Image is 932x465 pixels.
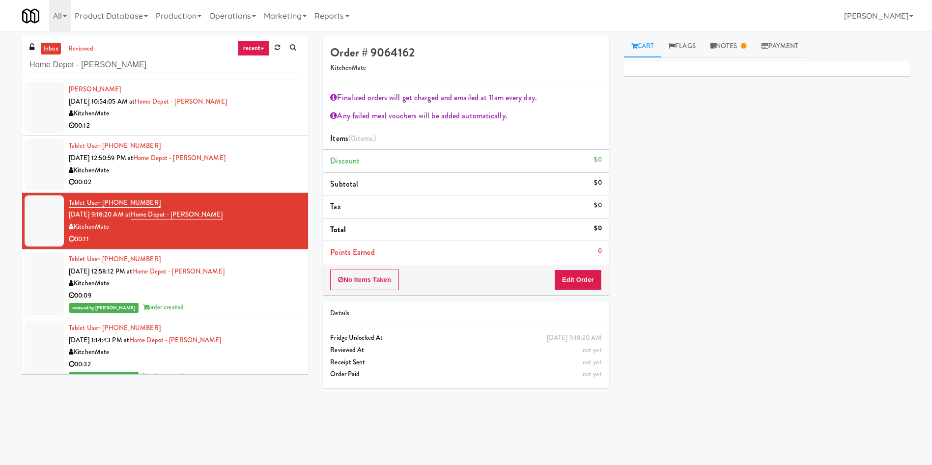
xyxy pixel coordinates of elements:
[29,56,301,74] input: Search vision orders
[594,222,601,235] div: $0
[330,356,601,369] div: Receipt Sent
[69,153,133,163] span: [DATE] 12:50:59 PM at
[330,246,374,258] span: Points Earned
[69,233,301,246] div: 00:11
[356,133,373,144] ng-pluralize: items
[330,109,601,123] div: Any failed meal vouchers will be added automatically.
[624,35,662,57] a: Cart
[22,136,308,192] li: Tablet User· [PHONE_NUMBER][DATE] 12:50:59 PM atHome Depot - [PERSON_NAME]KitchenMate00:02
[330,46,601,59] h4: Order # 9064162
[583,345,602,355] span: not yet
[143,371,184,381] span: order created
[69,176,301,189] div: 00:02
[583,357,602,367] span: not yet
[69,372,139,382] span: reviewed by [PERSON_NAME]
[69,141,161,150] a: Tablet User· [PHONE_NUMBER]
[69,198,161,208] a: Tablet User· [PHONE_NUMBER]
[129,335,222,345] a: Home Depot - [PERSON_NAME]
[330,224,346,235] span: Total
[69,254,161,264] a: Tablet User· [PHONE_NUMBER]
[69,335,129,345] span: [DATE] 1:14:43 PM at
[99,323,161,332] span: · [PHONE_NUMBER]
[99,141,161,150] span: · [PHONE_NUMBER]
[661,35,703,57] a: Flags
[22,249,308,318] li: Tablet User· [PHONE_NUMBER][DATE] 12:58:12 PM atHome Depot - [PERSON_NAME]KitchenMate00:09reviewe...
[133,153,226,163] a: Home Depot - [PERSON_NAME]
[554,270,602,290] button: Edit Order
[22,80,308,136] li: [PERSON_NAME][DATE] 10:54:05 AM atHome Depot - [PERSON_NAME]KitchenMate00:12
[598,245,602,257] div: 0
[330,133,375,144] span: Items
[330,64,601,72] h5: KitchenMate
[41,43,61,55] a: inbox
[330,155,360,166] span: Discount
[132,267,225,276] a: Home Depot - [PERSON_NAME]
[348,133,376,144] span: (0 )
[69,290,301,302] div: 00:09
[135,97,227,106] a: Home Depot - [PERSON_NAME]
[99,254,161,264] span: · [PHONE_NUMBER]
[22,193,308,249] li: Tablet User· [PHONE_NUMBER][DATE] 9:18:20 AM atHome Depot - [PERSON_NAME]KitchenMate00:11
[131,210,223,219] a: Home Depot - [PERSON_NAME]
[69,97,135,106] span: [DATE] 10:54:05 AM at
[69,164,301,177] div: KitchenMate
[69,358,301,371] div: 00:32
[330,201,340,212] span: Tax
[594,177,601,189] div: $0
[330,332,601,344] div: Fridge Unlocked At
[330,90,601,105] div: Finalized orders will get charged and emailed at 11am every day.
[703,35,754,57] a: Notes
[547,332,602,344] div: [DATE] 9:18:20 AM
[69,221,301,233] div: KitchenMate
[22,318,308,386] li: Tablet User· [PHONE_NUMBER][DATE] 1:14:43 PM atHome Depot - [PERSON_NAME]KitchenMate00:32reviewed...
[330,270,399,290] button: No Items Taken
[330,178,358,190] span: Subtotal
[69,267,132,276] span: [DATE] 12:58:12 PM at
[238,40,270,56] a: recent
[143,302,184,312] span: order created
[69,120,301,132] div: 00:12
[22,7,39,25] img: Micromart
[69,323,161,332] a: Tablet User· [PHONE_NUMBER]
[69,277,301,290] div: KitchenMate
[69,210,131,219] span: [DATE] 9:18:20 AM at
[69,84,121,94] a: [PERSON_NAME]
[69,303,139,313] span: reviewed by [PERSON_NAME]
[66,43,96,55] a: reviewed
[99,198,161,207] span: · [PHONE_NUMBER]
[594,154,601,166] div: $0
[594,199,601,212] div: $0
[330,368,601,381] div: Order Paid
[330,344,601,356] div: Reviewed At
[69,108,301,120] div: KitchenMate
[754,35,806,57] a: Payment
[330,307,601,320] div: Details
[69,346,301,358] div: KitchenMate
[583,369,602,379] span: not yet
